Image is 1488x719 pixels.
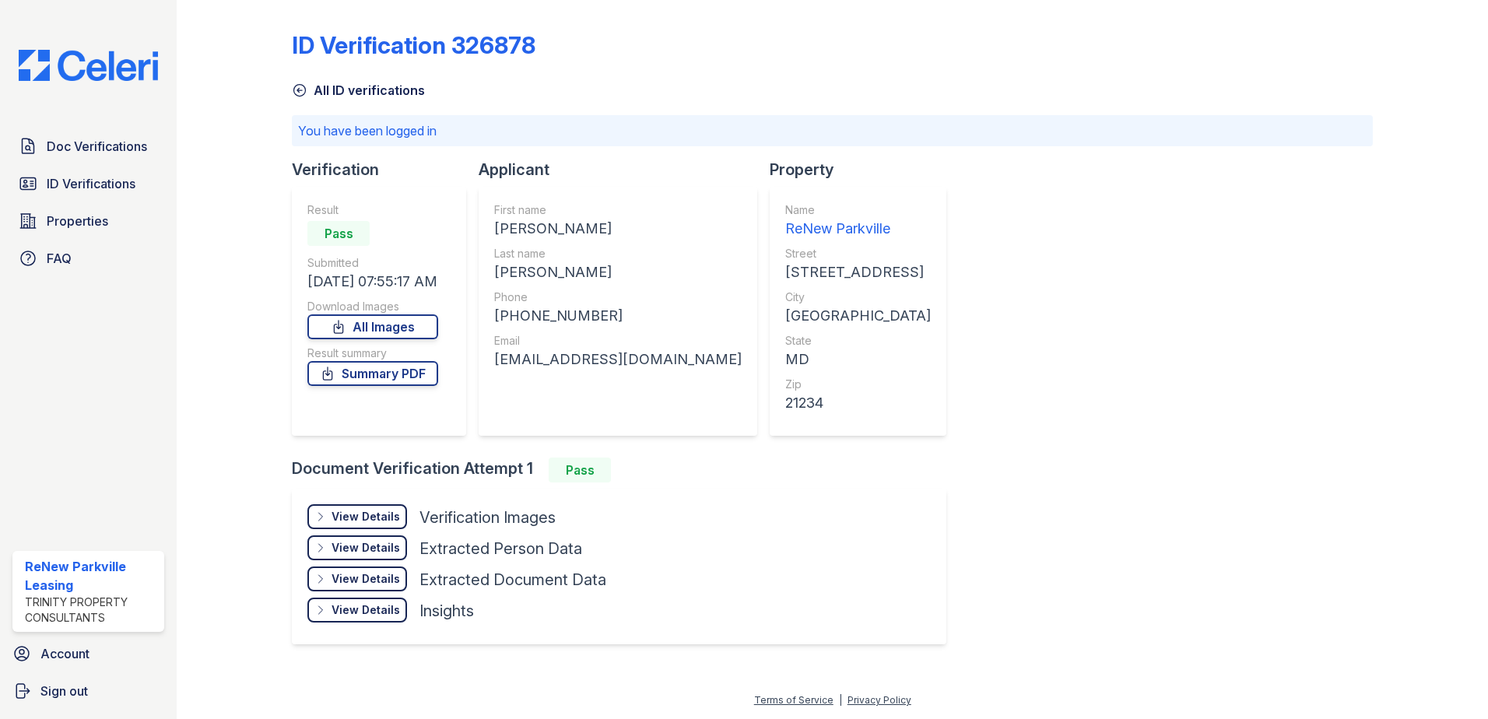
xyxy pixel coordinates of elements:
span: ID Verifications [47,174,135,193]
div: Verification [292,159,479,181]
a: All Images [307,314,438,339]
div: Pass [307,221,370,246]
div: ReNew Parkville Leasing [25,557,158,594]
a: Terms of Service [754,694,833,706]
div: Phone [494,289,742,305]
div: State [785,333,931,349]
div: Last name [494,246,742,261]
div: Extracted Document Data [419,569,606,591]
div: View Details [332,540,400,556]
a: Doc Verifications [12,131,164,162]
div: [EMAIL_ADDRESS][DOMAIN_NAME] [494,349,742,370]
div: Submitted [307,255,438,271]
div: Trinity Property Consultants [25,594,158,626]
div: First name [494,202,742,218]
div: Document Verification Attempt 1 [292,458,959,482]
a: FAQ [12,243,164,274]
div: Download Images [307,299,438,314]
div: Insights [419,600,474,622]
div: 21234 [785,392,931,414]
a: Account [6,638,170,669]
div: Applicant [479,159,770,181]
span: FAQ [47,249,72,268]
div: [PERSON_NAME] [494,261,742,283]
div: Pass [549,458,611,482]
div: | [839,694,842,706]
a: Sign out [6,675,170,707]
span: Sign out [40,682,88,700]
a: All ID verifications [292,81,425,100]
div: Result [307,202,438,218]
div: Name [785,202,931,218]
p: You have been logged in [298,121,1367,140]
span: Doc Verifications [47,137,147,156]
span: Account [40,644,89,663]
div: [PERSON_NAME] [494,218,742,240]
div: Result summary [307,345,438,361]
div: [STREET_ADDRESS] [785,261,931,283]
div: View Details [332,509,400,524]
div: Email [494,333,742,349]
div: Extracted Person Data [419,538,582,559]
div: ReNew Parkville [785,218,931,240]
div: Verification Images [419,507,556,528]
a: Summary PDF [307,361,438,386]
a: ID Verifications [12,168,164,199]
div: [DATE] 07:55:17 AM [307,271,438,293]
div: City [785,289,931,305]
div: [PHONE_NUMBER] [494,305,742,327]
div: View Details [332,571,400,587]
a: Privacy Policy [848,694,911,706]
a: Properties [12,205,164,237]
a: Name ReNew Parkville [785,202,931,240]
div: View Details [332,602,400,618]
div: [GEOGRAPHIC_DATA] [785,305,931,327]
div: Property [770,159,959,181]
div: MD [785,349,931,370]
img: CE_Logo_Blue-a8612792a0a2168367f1c8372b55b34899dd931a85d93a1a3d3e32e68fde9ad4.png [6,50,170,81]
div: Street [785,246,931,261]
div: Zip [785,377,931,392]
span: Properties [47,212,108,230]
div: ID Verification 326878 [292,31,535,59]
